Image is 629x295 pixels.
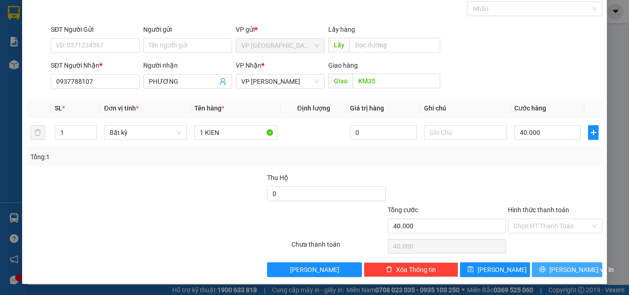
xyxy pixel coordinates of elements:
div: Người nhận [143,60,232,70]
span: save [467,266,474,273]
label: Hình thức thanh toán [508,206,569,214]
span: Cước hàng [514,104,546,112]
span: Đơn vị tính [104,104,139,112]
div: SĐT Người Gửi [51,24,140,35]
span: Giao [328,74,353,88]
span: VP Sài Gòn [241,39,319,52]
span: Giá trị hàng [350,104,384,112]
span: Giao hàng [328,62,358,69]
span: [PERSON_NAME] và In [549,265,614,275]
b: [PERSON_NAME] [12,59,52,103]
span: VP Nhận [236,62,262,69]
input: Dọc đường [349,38,440,52]
span: [PERSON_NAME] [290,265,339,275]
div: Chưa thanh toán [291,239,387,255]
span: [PERSON_NAME] [478,265,527,275]
button: plus [588,125,599,140]
b: BIÊN NHẬN GỬI HÀNG HÓA [59,13,88,88]
button: delete [30,125,45,140]
span: user-add [219,78,227,85]
button: printer[PERSON_NAME] và In [532,262,602,277]
span: Định lượng [297,104,330,112]
input: 0 [350,125,416,140]
th: Ghi chú [420,99,511,117]
button: save[PERSON_NAME] [460,262,530,277]
div: VP gửi [236,24,325,35]
input: Dọc đường [353,74,440,88]
input: Ghi Chú [424,125,507,140]
span: Lấy [328,38,349,52]
span: Xóa Thông tin [396,265,436,275]
li: (c) 2017 [77,44,127,55]
span: SL [55,104,62,112]
button: [PERSON_NAME] [267,262,361,277]
span: Lấy hàng [328,26,355,33]
div: Người gửi [143,24,232,35]
span: delete [386,266,392,273]
input: VD: Bàn, Ghế [194,125,277,140]
img: logo.jpg [100,12,122,34]
button: deleteXóa Thông tin [364,262,458,277]
span: printer [539,266,546,273]
span: VP Phan Thiết [241,75,319,88]
span: plus [588,129,598,136]
span: Tổng cước [388,206,418,214]
div: Tổng: 1 [30,152,244,162]
b: [DOMAIN_NAME] [77,35,127,42]
span: Bất kỳ [110,126,181,139]
span: Tên hàng [194,104,224,112]
div: SĐT Người Nhận [51,60,140,70]
span: Thu Hộ [267,174,288,181]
